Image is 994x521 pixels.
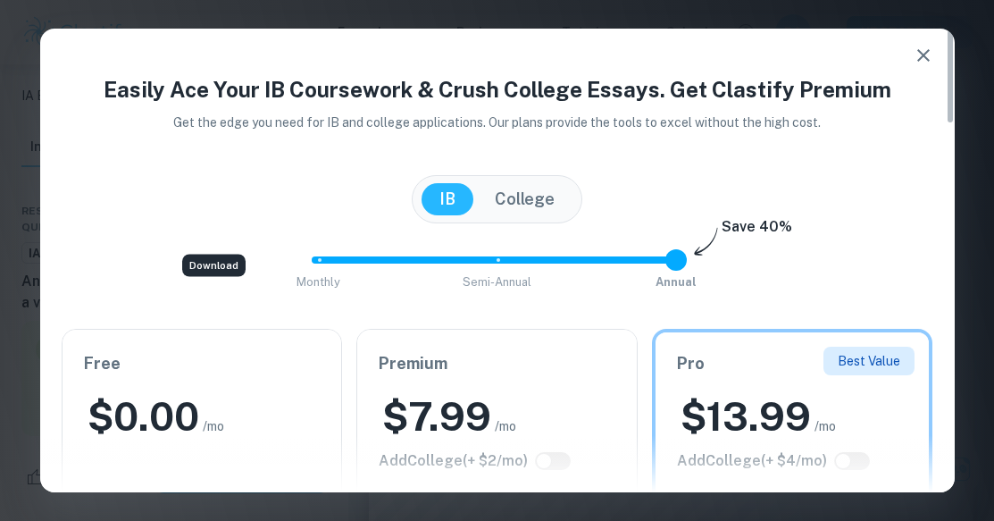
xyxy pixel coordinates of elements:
h4: Easily Ace Your IB Coursework & Crush College Essays. Get Clastify Premium [62,73,933,105]
img: subscription-arrow.svg [694,227,718,257]
span: Semi-Annual [463,275,531,289]
span: /mo [814,416,836,436]
p: Get the edge you need for IB and college applications. Our plans provide the tools to excel witho... [148,113,846,132]
button: IB [422,183,473,215]
h2: $ 7.99 [382,391,491,443]
div: Download [182,255,246,277]
span: Monthly [297,275,340,289]
h6: Premium [379,351,615,376]
h6: Pro [677,351,908,376]
p: Best Value [838,351,900,371]
h2: $ 13.99 [681,391,811,443]
h6: Save 40% [722,216,792,247]
span: /mo [495,416,516,436]
h2: $ 0.00 [88,391,199,443]
button: College [477,183,572,215]
span: /mo [203,416,224,436]
h6: Free [84,351,321,376]
span: Annual [656,275,697,289]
